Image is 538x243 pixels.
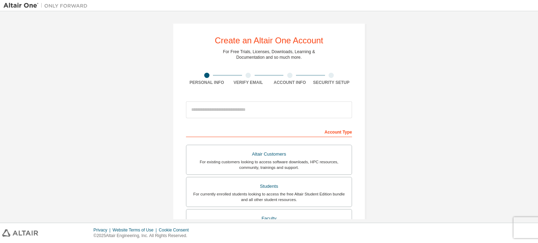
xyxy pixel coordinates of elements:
div: Security Setup [311,80,352,85]
div: Create an Altair One Account [215,36,323,45]
div: Students [191,181,347,191]
div: Cookie Consent [159,227,193,233]
img: altair_logo.svg [2,229,38,237]
div: Account Info [269,80,311,85]
div: For existing customers looking to access software downloads, HPC resources, community, trainings ... [191,159,347,170]
div: Privacy [94,227,112,233]
div: Faculty [191,214,347,223]
div: Altair Customers [191,149,347,159]
div: For currently enrolled students looking to access the free Altair Student Edition bundle and all ... [191,191,347,202]
div: Personal Info [186,80,228,85]
div: For Free Trials, Licenses, Downloads, Learning & Documentation and so much more. [223,49,315,60]
div: Verify Email [228,80,269,85]
div: Account Type [186,126,352,137]
img: Altair One [4,2,91,9]
div: Website Terms of Use [112,227,159,233]
p: © 2025 Altair Engineering, Inc. All Rights Reserved. [94,233,193,239]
